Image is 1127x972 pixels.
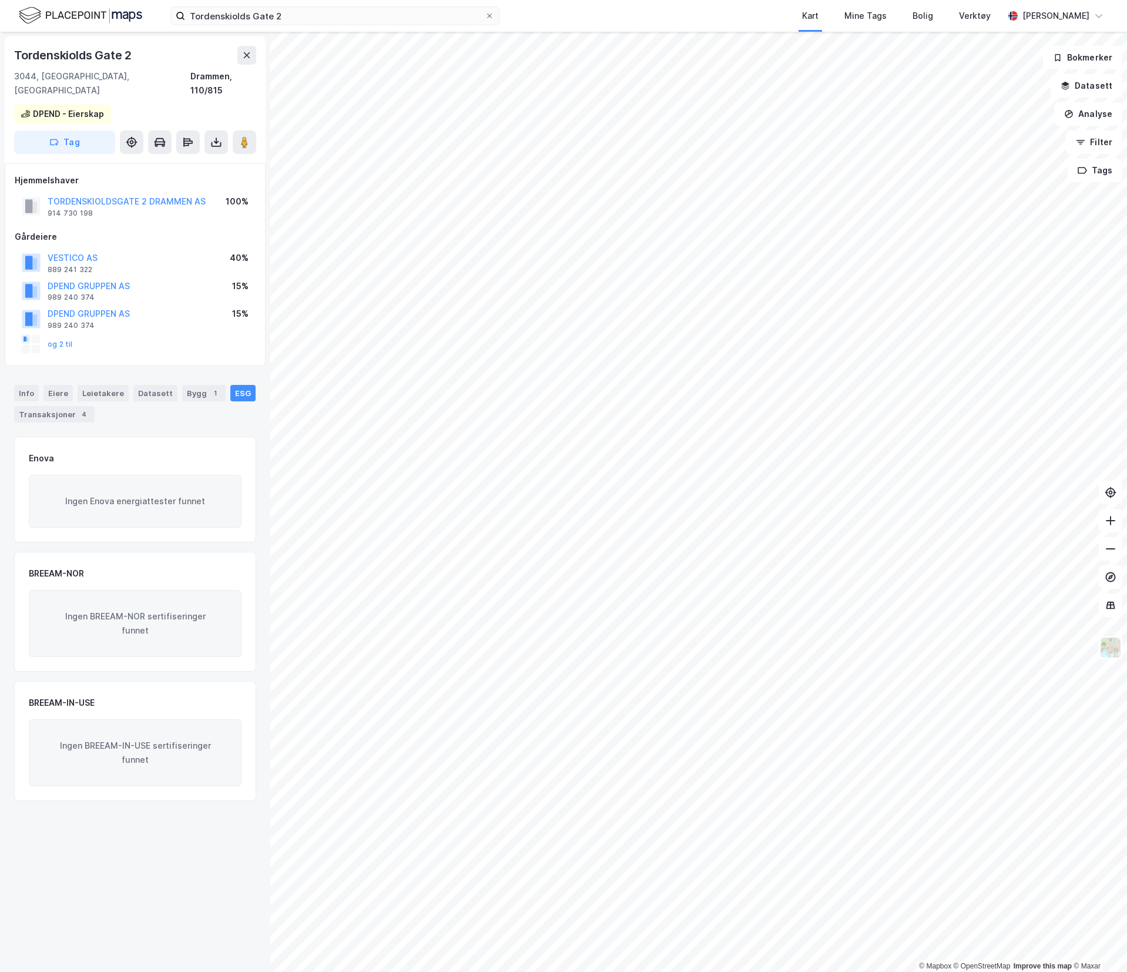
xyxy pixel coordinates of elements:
button: Bokmerker [1043,46,1122,69]
div: Bygg [182,385,226,401]
div: 15% [232,307,249,321]
div: 989 240 374 [48,293,95,302]
div: Info [14,385,39,401]
div: Mine Tags [844,9,887,23]
div: Transaksjoner [14,406,95,423]
div: Eiere [43,385,73,401]
div: Gårdeiere [15,230,256,244]
div: Enova [29,451,54,465]
div: Hjemmelshaver [15,173,256,187]
img: logo.f888ab2527a4732fd821a326f86c7f29.svg [19,5,142,26]
div: 1 [209,387,221,399]
div: Ingen BREEAM-IN-USE sertifiseringer funnet [29,719,241,786]
div: Kart [802,9,819,23]
input: Søk på adresse, matrikkel, gårdeiere, leietakere eller personer [185,7,485,25]
div: 889 241 322 [48,265,92,274]
div: Ingen BREEAM-NOR sertifiseringer funnet [29,590,241,657]
div: ESG [230,385,256,401]
div: Tordenskiolds Gate 2 [14,46,134,65]
div: DPEND - Eierskap [33,107,104,121]
button: Tag [14,130,115,154]
div: Bolig [913,9,933,23]
div: BREEAM-NOR [29,567,84,581]
div: [PERSON_NAME] [1022,9,1089,23]
div: Verktøy [959,9,991,23]
div: Drammen, 110/815 [190,69,256,98]
div: 914 730 198 [48,209,93,218]
div: Ingen Enova energiattester funnet [29,475,241,528]
div: Datasett [133,385,177,401]
div: 15% [232,279,249,293]
button: Tags [1068,159,1122,182]
div: 3044, [GEOGRAPHIC_DATA], [GEOGRAPHIC_DATA] [14,69,190,98]
iframe: Chat Widget [1068,916,1127,972]
button: Filter [1066,130,1122,154]
div: Leietakere [78,385,129,401]
img: Z [1099,636,1122,659]
div: 989 240 374 [48,321,95,330]
div: 4 [78,408,90,420]
div: 40% [230,251,249,265]
div: Kontrollprogram for chat [1068,916,1127,972]
a: OpenStreetMap [954,962,1011,970]
div: BREEAM-IN-USE [29,696,95,710]
button: Analyse [1054,102,1122,126]
a: Mapbox [919,962,951,970]
button: Datasett [1051,74,1122,98]
div: 100% [226,195,249,209]
a: Improve this map [1014,962,1072,970]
